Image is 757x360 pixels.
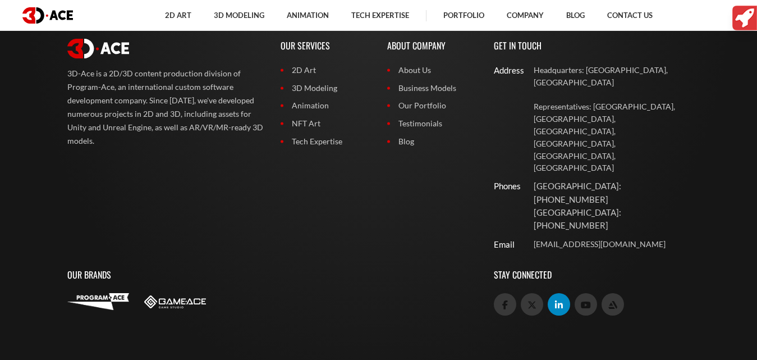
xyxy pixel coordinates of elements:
[281,82,370,94] a: 3D Modeling
[534,238,690,250] a: [EMAIL_ADDRESS][DOMAIN_NAME]
[494,28,690,64] p: Get In Touch
[67,67,264,148] p: 3D-Ace is a 2D/3D content production division of Program-Ace, an international custom software de...
[387,28,477,64] p: About Company
[281,28,370,64] p: Our Services
[534,180,690,206] p: [GEOGRAPHIC_DATA]: [PHONE_NUMBER]
[67,257,477,293] p: Our Brands
[494,180,512,193] div: Phones
[387,135,477,148] a: Blog
[494,257,690,293] p: Stay Connected
[387,99,477,112] a: Our Portfolio
[281,117,370,130] a: NFT Art
[534,206,690,233] p: [GEOGRAPHIC_DATA]: [PHONE_NUMBER]
[281,64,370,76] a: 2D Art
[387,64,477,76] a: About Us
[494,64,512,77] div: Address
[387,82,477,94] a: Business Models
[67,39,129,59] img: logo white
[534,101,690,174] p: Representatives: [GEOGRAPHIC_DATA], [GEOGRAPHIC_DATA], [GEOGRAPHIC_DATA], [GEOGRAPHIC_DATA], [GEO...
[534,64,690,89] p: Headquarters: [GEOGRAPHIC_DATA], [GEOGRAPHIC_DATA]
[281,135,370,148] a: Tech Expertise
[67,293,129,310] img: Program-Ace
[144,295,206,308] img: Game-Ace
[281,99,370,112] a: Animation
[387,117,477,130] a: Testimonials
[534,64,690,174] a: Headquarters: [GEOGRAPHIC_DATA], [GEOGRAPHIC_DATA] Representatives: [GEOGRAPHIC_DATA], [GEOGRAPHI...
[22,7,73,24] img: logo dark
[494,238,512,251] div: Email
